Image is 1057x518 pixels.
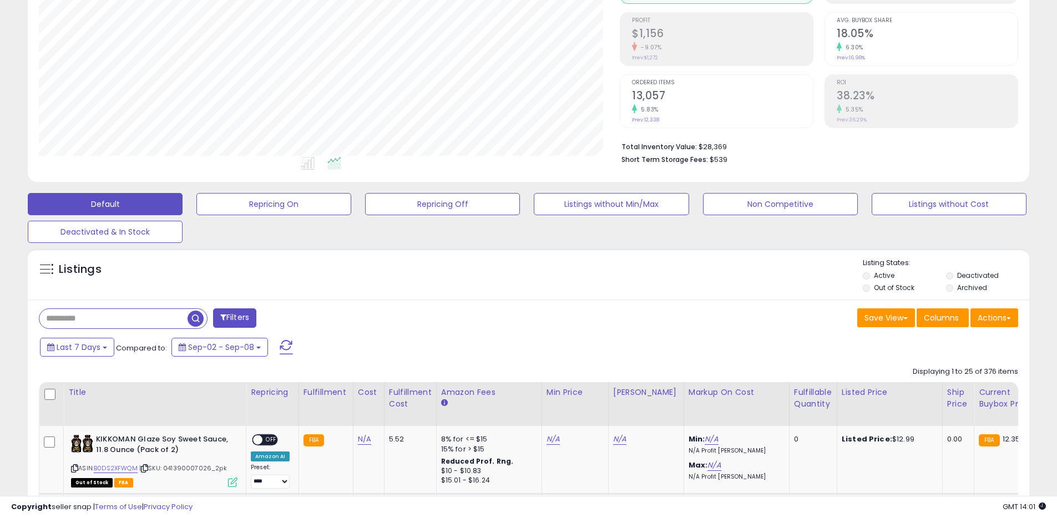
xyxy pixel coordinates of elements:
[304,434,324,446] small: FBA
[794,434,828,444] div: 0
[251,387,294,398] div: Repricing
[794,387,832,410] div: Fulfillable Quantity
[441,444,533,454] div: 15% for > $15
[632,80,813,86] span: Ordered Items
[979,387,1036,410] div: Current Buybox Price
[188,342,254,353] span: Sep-02 - Sep-08
[441,387,537,398] div: Amazon Fees
[689,473,781,481] p: N/A Profit [PERSON_NAME]
[262,435,280,445] span: OFF
[842,434,934,444] div: $12.99
[116,343,167,353] span: Compared to:
[705,434,718,445] a: N/A
[28,221,183,243] button: Deactivated & In Stock
[621,139,1010,153] li: $28,369
[632,18,813,24] span: Profit
[358,387,380,398] div: Cost
[71,478,113,487] span: All listings that are currently out of stock and unavailable for purchase on Amazon
[389,434,428,444] div: 5.52
[213,308,256,328] button: Filters
[621,142,697,151] b: Total Inventory Value:
[703,193,858,215] button: Non Competitive
[842,387,938,398] div: Listed Price
[632,27,813,42] h2: $1,156
[947,434,965,444] div: 0.00
[957,283,987,292] label: Archived
[837,116,867,123] small: Prev: 36.29%
[637,43,661,52] small: -9.07%
[842,105,863,114] small: 5.35%
[57,342,100,353] span: Last 7 Days
[979,434,999,446] small: FBA
[917,308,969,327] button: Columns
[441,398,448,408] small: Amazon Fees.
[28,193,183,215] button: Default
[1003,501,1046,512] span: 2025-09-16 14:01 GMT
[857,308,915,327] button: Save View
[71,434,93,453] img: 51wBExEiYCL._SL40_.jpg
[389,387,432,410] div: Fulfillment Cost
[863,258,1029,268] p: Listing States:
[837,27,1018,42] h2: 18.05%
[95,501,142,512] a: Terms of Use
[441,456,514,466] b: Reduced Prof. Rng.
[632,89,813,104] h2: 13,057
[684,382,789,426] th: The percentage added to the cost of goods (COGS) that forms the calculator for Min & Max prices.
[534,193,689,215] button: Listings without Min/Max
[441,466,533,476] div: $10 - $10.83
[59,262,102,277] h5: Listings
[842,43,863,52] small: 6.30%
[613,434,626,445] a: N/A
[913,367,1018,377] div: Displaying 1 to 25 of 376 items
[621,155,708,164] b: Short Term Storage Fees:
[689,387,785,398] div: Markup on Cost
[96,434,231,458] b: KIKKOMAN Glaze Soy Sweet Sauce, 11.8 Ounce (Pack of 2)
[94,464,138,473] a: B0DS2XFWQM
[837,89,1018,104] h2: 38.23%
[837,80,1018,86] span: ROI
[632,54,658,61] small: Prev: $1,272
[547,387,604,398] div: Min Price
[837,54,865,61] small: Prev: 16.98%
[441,476,533,485] div: $15.01 - $16.24
[710,154,727,165] span: $539
[251,464,290,489] div: Preset:
[837,18,1018,24] span: Avg. Buybox Share
[11,501,52,512] strong: Copyright
[947,387,969,410] div: Ship Price
[689,447,781,455] p: N/A Profit [PERSON_NAME]
[924,312,959,323] span: Columns
[139,464,227,473] span: | SKU: 041390007026_2pk
[441,434,533,444] div: 8% for <= $15
[1003,434,1020,444] span: 12.35
[689,460,708,470] b: Max:
[547,434,560,445] a: N/A
[114,478,133,487] span: FBA
[196,193,351,215] button: Repricing On
[632,116,659,123] small: Prev: 12,338
[637,105,659,114] small: 5.83%
[171,338,268,357] button: Sep-02 - Sep-08
[71,434,237,486] div: ASIN:
[874,283,914,292] label: Out of Stock
[304,387,348,398] div: Fulfillment
[365,193,520,215] button: Repricing Off
[874,271,894,280] label: Active
[11,502,193,512] div: seller snap | |
[970,308,1018,327] button: Actions
[707,460,721,471] a: N/A
[358,434,371,445] a: N/A
[144,501,193,512] a: Privacy Policy
[613,387,679,398] div: [PERSON_NAME]
[68,387,241,398] div: Title
[957,271,999,280] label: Deactivated
[842,434,892,444] b: Listed Price:
[689,434,705,444] b: Min:
[872,193,1026,215] button: Listings without Cost
[40,338,114,357] button: Last 7 Days
[251,451,290,461] div: Amazon AI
